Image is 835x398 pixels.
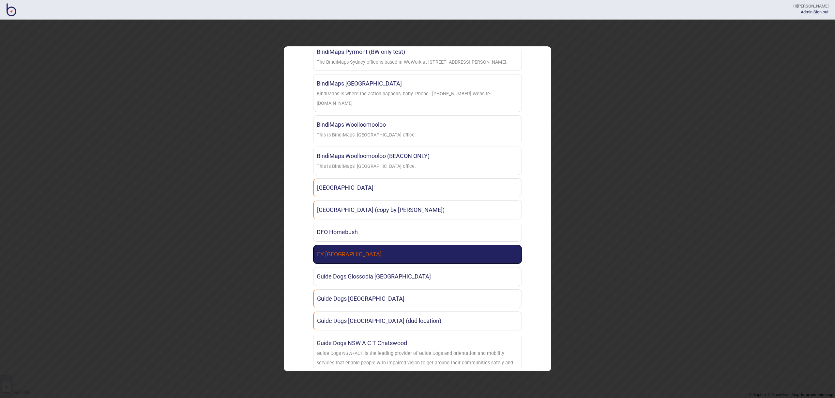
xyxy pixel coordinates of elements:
[317,349,518,377] div: Guide Dogs NSW/ACT is the leading provider of Guide Dogs and orientation and mobility services th...
[313,223,522,242] a: DFO Homebush
[313,74,522,112] a: BindiMaps [GEOGRAPHIC_DATA]BindiMaps is where the action happens, baby. Phone : [PHONE_NUMBER] We...
[313,147,522,175] a: BindiMaps Woolloomooloo (BEACON ONLY)This is BindiMaps' [GEOGRAPHIC_DATA] office.
[317,131,416,140] div: This is BindiMaps' Sydney office.
[313,115,522,144] a: BindiMaps WoolloomoolooThis is BindiMaps' [GEOGRAPHIC_DATA] office.
[313,42,522,71] a: BindiMaps Pyrmont (BW only test)The BindiMaps Sydney office is based in WeWork at [STREET_ADDRESS...
[313,334,522,381] a: Guide Dogs NSW A C T ChatswoodGuide Dogs NSW/ACT is the leading provider of Guide Dogs and orient...
[813,9,828,14] button: Sign out
[317,89,518,108] div: BindiMaps is where the action happens, baby. Phone : 0410064210 Website: www.bindimaps.com
[7,3,16,16] img: BindiMaps CMS
[313,267,522,286] a: Guide Dogs Glossodia [GEOGRAPHIC_DATA]
[313,178,522,197] a: [GEOGRAPHIC_DATA]
[313,200,522,219] a: [GEOGRAPHIC_DATA] (copy by [PERSON_NAME])
[313,289,522,308] a: Guide Dogs [GEOGRAPHIC_DATA]
[313,245,522,264] a: EY [GEOGRAPHIC_DATA]
[801,9,813,14] span: |
[317,58,508,67] div: The BindiMaps Sydney office is based in WeWork at 100 Harris Street Ultimo.
[801,9,812,14] a: Admin
[313,311,522,330] a: Guide Dogs [GEOGRAPHIC_DATA] (dud location)
[793,3,828,9] div: Hi [PERSON_NAME]
[317,162,416,171] div: This is BindiMaps' Sydney office.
